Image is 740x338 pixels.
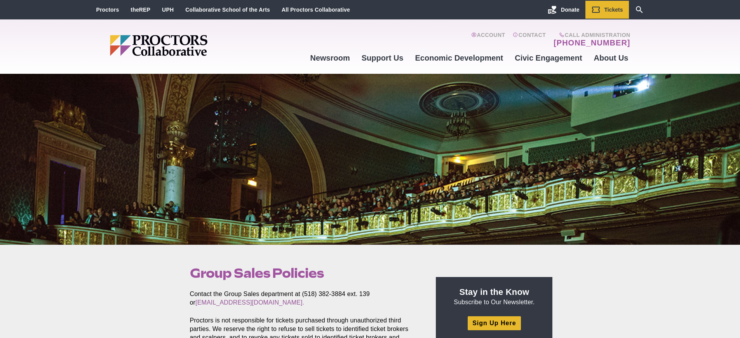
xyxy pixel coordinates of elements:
[195,299,304,306] a: [EMAIL_ADDRESS][DOMAIN_NAME].
[282,7,350,13] a: All Proctors Collaborative
[356,47,409,68] a: Support Us
[588,47,634,68] a: About Us
[554,38,630,47] a: [PHONE_NUMBER]
[604,7,623,13] span: Tickets
[561,7,579,13] span: Donate
[409,47,509,68] a: Economic Development
[445,286,543,307] p: Subscribe to Our Newsletter.
[513,32,546,47] a: Contact
[460,287,529,297] strong: Stay in the Know
[629,1,650,19] a: Search
[304,47,355,68] a: Newsroom
[131,7,150,13] a: theREP
[96,7,119,13] a: Proctors
[509,47,588,68] a: Civic Engagement
[551,32,630,38] span: Call Administration
[190,290,418,307] p: Contact the Group Sales department at (518) 382-3884 ext. 139 or
[471,32,505,47] a: Account
[542,1,585,19] a: Donate
[110,35,267,56] img: Proctors logo
[585,1,629,19] a: Tickets
[185,7,270,13] a: Collaborative School of the Arts
[468,316,521,330] a: Sign Up Here
[162,7,174,13] a: UPH
[190,266,418,281] h1: Group Sales Policies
